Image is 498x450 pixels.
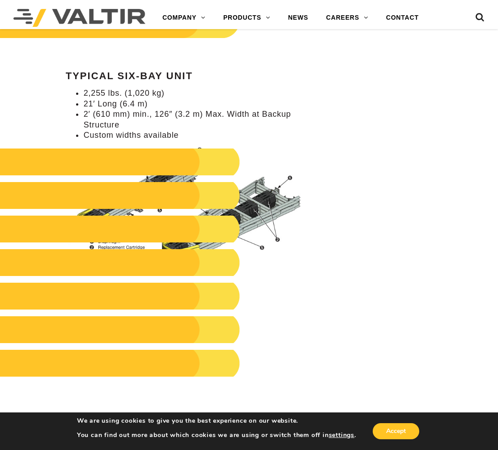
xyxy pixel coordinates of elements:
[377,9,428,27] a: CONTACT
[329,431,354,439] button: settings
[66,70,193,81] strong: Typical Six-Bay Unit
[77,417,356,425] p: We are using cookies to give you the best experience on our website.
[214,9,279,27] a: PRODUCTS
[84,130,308,140] li: Custom widths available
[279,9,317,27] a: NEWS
[84,88,308,98] li: 2,255 lbs. (1,020 kg)
[317,9,377,27] a: CAREERS
[84,99,308,109] li: 21′ Long (6.4 m)
[13,9,145,27] img: Valtir
[77,431,356,439] p: You can find out more about which cookies we are using or switch them off in .
[373,423,419,439] button: Accept
[84,109,308,130] li: 2′ (610 mm) min., 126″ (3.2 m) Max. Width at Backup Structure
[153,9,214,27] a: COMPANY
